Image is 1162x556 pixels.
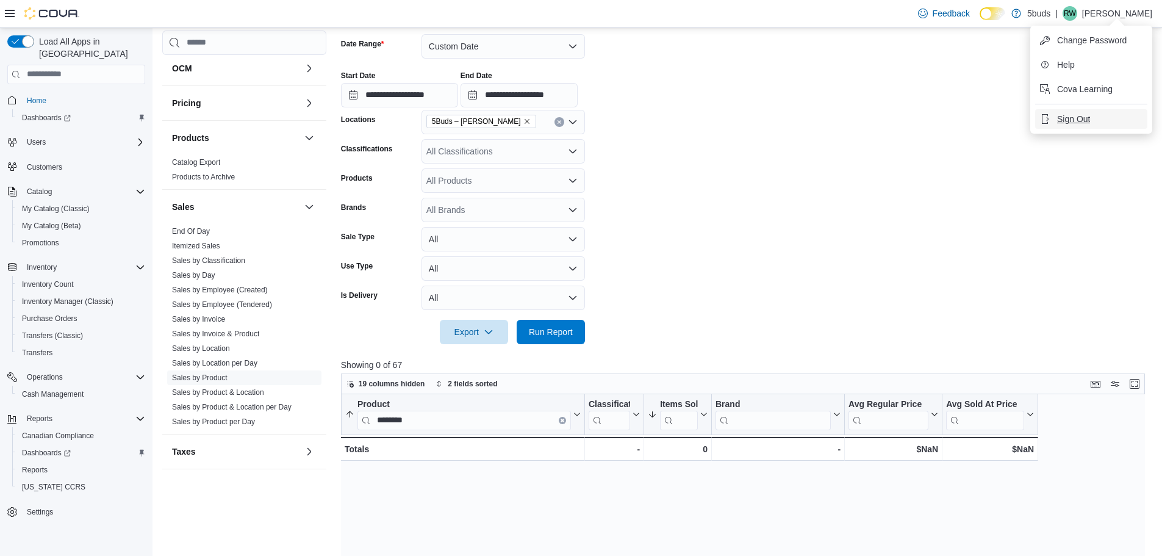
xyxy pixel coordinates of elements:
[172,132,209,144] h3: Products
[22,280,74,289] span: Inventory Count
[12,444,150,461] a: Dashboards
[172,300,272,309] span: Sales by Employee (Tendered)
[12,293,150,310] button: Inventory Manager (Classic)
[589,399,630,430] div: Classification
[2,503,150,521] button: Settings
[933,7,970,20] span: Feedback
[172,388,264,397] span: Sales by Product & Location
[12,109,150,126] a: Dashboards
[27,162,62,172] span: Customers
[22,184,145,199] span: Catalog
[461,83,578,107] input: Press the down key to open a popover containing a calendar.
[172,329,259,339] span: Sales by Invoice & Product
[22,448,71,458] span: Dashboards
[12,217,150,234] button: My Catalog (Beta)
[17,218,145,233] span: My Catalog (Beta)
[17,277,79,292] a: Inventory Count
[172,373,228,383] span: Sales by Product
[172,285,268,295] span: Sales by Employee (Created)
[172,256,245,265] a: Sales by Classification
[946,399,1034,430] button: Avg Sold At Price
[2,92,150,109] button: Home
[660,399,698,410] div: Items Sold
[341,144,393,154] label: Classifications
[162,155,326,189] div: Products
[22,465,48,475] span: Reports
[172,201,299,213] button: Sales
[17,277,145,292] span: Inventory Count
[946,442,1034,457] div: $NaN
[1035,109,1147,129] button: Sign Out
[22,159,145,175] span: Customers
[421,34,585,59] button: Custom Date
[17,463,145,477] span: Reports
[172,344,230,353] a: Sales by Location
[341,71,376,81] label: Start Date
[17,446,145,460] span: Dashboards
[715,399,831,410] div: Brand
[17,294,118,309] a: Inventory Manager (Classic)
[22,260,62,275] button: Inventory
[17,110,76,125] a: Dashboards
[568,146,578,156] button: Open list of options
[432,115,521,128] span: 5Buds – [PERSON_NAME]
[172,374,228,382] a: Sales by Product
[22,411,145,426] span: Reports
[421,227,585,251] button: All
[162,224,326,434] div: Sales
[1088,377,1103,391] button: Keyboard shortcuts
[17,328,88,343] a: Transfers (Classic)
[12,427,150,444] button: Canadian Compliance
[172,417,255,427] span: Sales by Product per Day
[27,414,52,424] span: Reports
[7,87,145,553] nav: Complex example
[341,203,366,212] label: Brands
[529,326,573,338] span: Run Report
[341,261,373,271] label: Use Type
[12,276,150,293] button: Inventory Count
[22,93,51,108] a: Home
[22,238,59,248] span: Promotions
[22,135,145,150] span: Users
[17,345,145,360] span: Transfers
[17,345,57,360] a: Transfers
[17,294,145,309] span: Inventory Manager (Classic)
[554,117,564,127] button: Clear input
[913,1,975,26] a: Feedback
[22,260,145,275] span: Inventory
[568,205,578,215] button: Open list of options
[357,399,571,430] div: Product
[946,399,1024,410] div: Avg Sold At Price
[421,286,585,310] button: All
[2,259,150,276] button: Inventory
[341,232,375,242] label: Sale Type
[341,291,378,300] label: Is Delivery
[172,201,195,213] h3: Sales
[22,135,51,150] button: Users
[517,320,585,344] button: Run Report
[172,97,299,109] button: Pricing
[648,399,708,430] button: Items Sold
[448,379,497,389] span: 2 fields sorted
[172,446,299,458] button: Taxes
[172,62,192,74] h3: OCM
[848,399,938,430] button: Avg Regular Price
[848,399,928,430] div: Avg Regular Price
[172,359,257,367] a: Sales by Location per Day
[12,478,150,496] button: [US_STATE] CCRS
[12,234,150,251] button: Promotions
[17,428,99,443] a: Canadian Compliance
[17,328,145,343] span: Transfers (Classic)
[17,480,90,494] a: [US_STATE] CCRS
[172,446,196,458] h3: Taxes
[302,444,317,459] button: Taxes
[22,348,52,358] span: Transfers
[426,115,536,128] span: 5Buds – Warman
[660,399,698,430] div: Items Sold
[27,507,53,517] span: Settings
[17,480,145,494] span: Washington CCRS
[22,431,94,441] span: Canadian Compliance
[17,428,145,443] span: Canadian Compliance
[341,359,1153,371] p: Showing 0 of 67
